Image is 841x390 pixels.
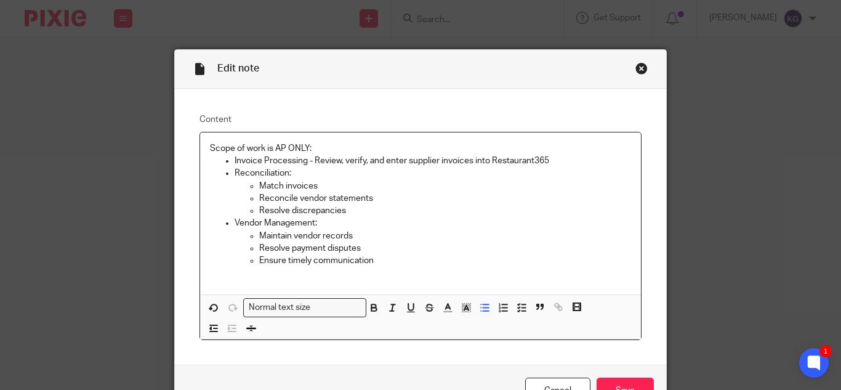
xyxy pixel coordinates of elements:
span: Edit note [217,63,259,73]
p: Vendor Management: [235,217,631,229]
span: Normal text size [246,301,313,314]
p: Resolve payment disputes [259,242,631,254]
p: Ensure timely communication [259,254,631,267]
div: Search for option [243,298,366,317]
p: Invoice Processing - Review, verify, and enter supplier invoices into Restaurant365 [235,155,631,167]
p: Reconciliation: [235,167,631,179]
div: 1 [819,345,832,357]
p: Maintain vendor records [259,230,631,242]
input: Search for option [315,301,359,314]
p: Reconcile vendor statements [259,192,631,205]
label: Content [199,113,642,126]
p: Resolve discrepancies [259,205,631,217]
p: Match invoices [259,180,631,192]
p: Scope of work is AP ONLY: [210,142,631,155]
div: Close this dialog window [635,62,648,75]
